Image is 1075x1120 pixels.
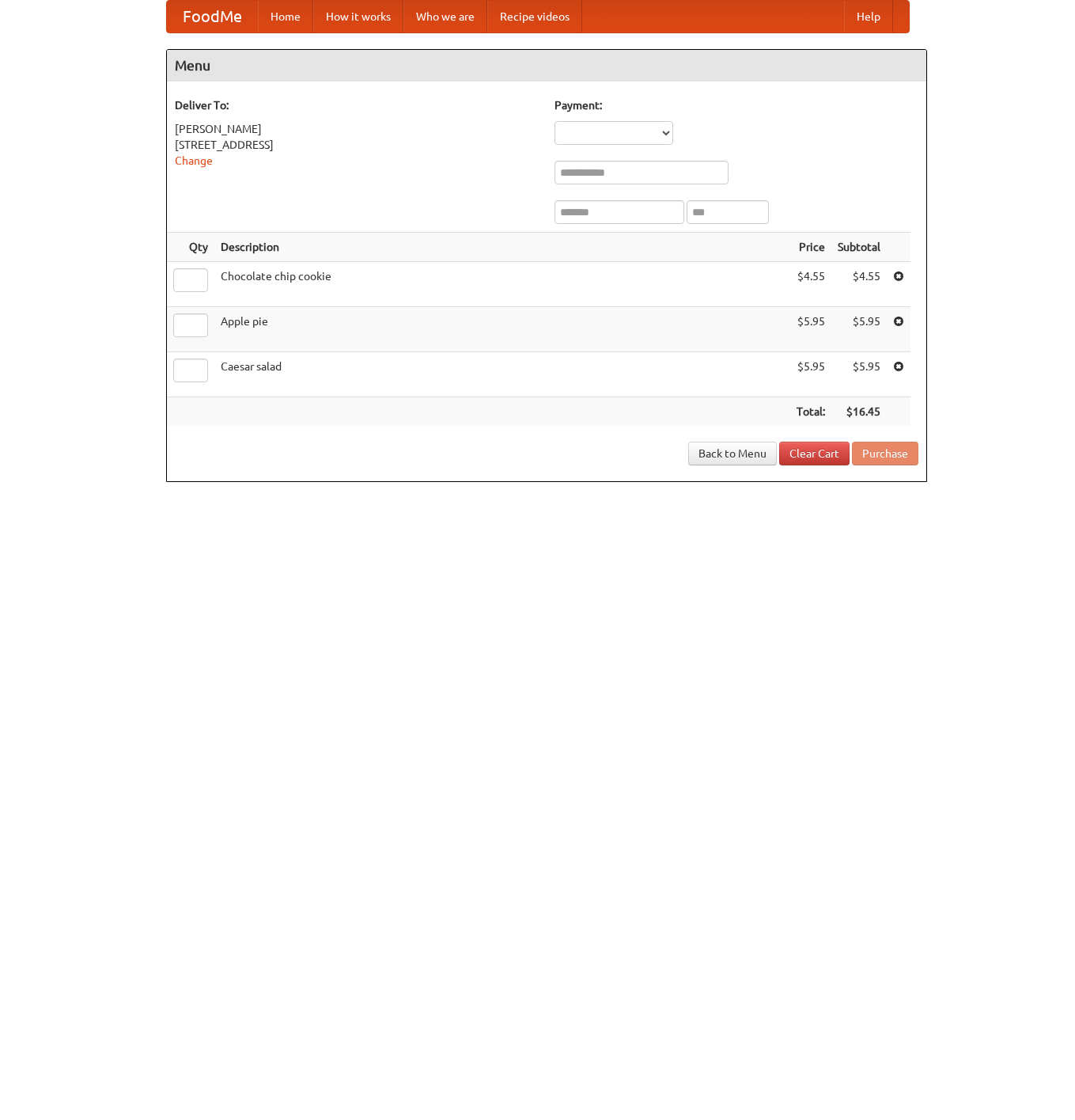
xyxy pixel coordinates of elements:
[175,154,213,167] a: Change
[214,262,790,307] td: Chocolate chip cookie
[790,307,831,352] td: $5.95
[175,121,539,137] div: [PERSON_NAME]
[214,233,790,262] th: Description
[831,233,887,262] th: Subtotal
[831,397,887,427] th: $16.45
[790,233,831,262] th: Price
[831,307,887,352] td: $5.95
[852,442,918,465] button: Purchase
[844,1,893,32] a: Help
[555,97,918,113] h5: Payment:
[214,352,790,397] td: Caesar salad
[167,50,926,82] h4: Menu
[167,1,258,32] a: FoodMe
[790,397,831,427] th: Total:
[313,1,403,32] a: How it works
[487,1,582,32] a: Recipe videos
[790,352,831,397] td: $5.95
[790,262,831,307] td: $4.55
[831,262,887,307] td: $4.55
[214,307,790,352] td: Apple pie
[831,352,887,397] td: $5.95
[688,442,777,465] a: Back to Menu
[175,97,539,113] h5: Deliver To:
[403,1,487,32] a: Who we are
[167,233,214,262] th: Qty
[258,1,313,32] a: Home
[175,137,539,153] div: [STREET_ADDRESS]
[779,442,850,465] a: Clear Cart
